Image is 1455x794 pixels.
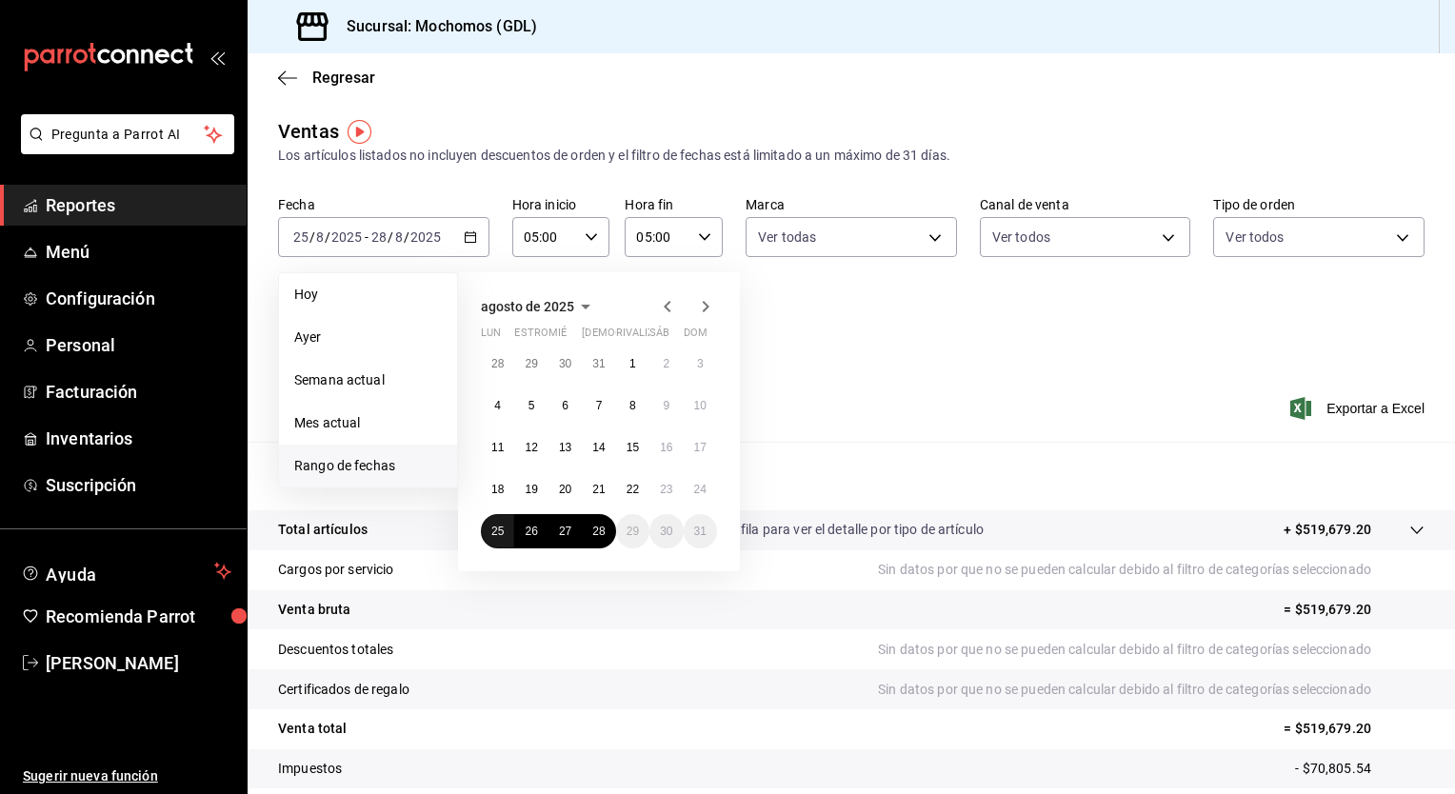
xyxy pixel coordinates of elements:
[278,520,368,540] p: Total artículos
[592,483,605,496] abbr: 21 de agosto de 2025
[616,327,668,347] abbr: viernes
[325,229,330,245] span: /
[663,399,669,412] abbr: 9 de agosto de 2025
[758,228,816,247] span: Ver todas
[278,719,347,739] p: Venta total
[582,514,615,548] button: 28 de agosto de 2025
[548,514,582,548] button: 27 de agosto de 2025
[627,441,639,454] abbr: 15 de agosto de 2025
[514,347,548,381] button: 29 de julio de 2025
[649,388,683,423] button: 9 de agosto de 2025
[481,295,597,318] button: agosto de 2025
[330,229,363,245] input: ----
[548,388,582,423] button: 6 de agosto de 2025
[409,229,442,245] input: ----
[514,327,574,347] abbr: martes
[548,430,582,465] button: 13 de agosto de 2025
[1284,600,1425,620] p: = $519,679.20
[404,229,409,245] span: /
[629,357,636,370] abbr: 1 de agosto de 2025
[649,430,683,465] button: 16 de agosto de 2025
[548,472,582,506] button: 20 de agosto de 2025
[294,456,442,476] span: Rango de fechas
[494,399,501,412] abbr: 4 de agosto de 2025
[525,357,537,370] abbr: 29 de julio de 2025
[481,430,514,465] button: 11 de agosto de 2025
[559,525,571,538] abbr: 27 de agosto de 2025
[21,114,234,154] button: Pregunta a Parrot AI
[627,525,639,538] abbr: 29 de agosto de 2025
[481,299,574,314] span: agosto de 2025
[878,680,1425,700] p: Sin datos por que no se pueden calcular debido al filtro de categorías seleccionado
[491,525,504,538] abbr: 25 de agosto de 2025
[491,441,504,454] abbr: 11 de agosto de 2025
[582,347,615,381] button: 31 de julio de 2025
[525,525,537,538] abbr: 26 de agosto de 2025
[684,514,717,548] button: 31 de agosto de 2025
[294,370,442,390] span: Semana actual
[278,117,339,146] div: Ventas
[46,335,115,355] font: Personal
[309,229,315,245] span: /
[46,382,137,402] font: Facturación
[559,483,571,496] abbr: 20 de agosto de 2025
[13,138,234,158] a: Pregunta a Parrot AI
[616,514,649,548] button: 29 de agosto de 2025
[592,525,605,538] abbr: 28 de agosto de 2025
[51,125,205,145] span: Pregunta a Parrot AI
[292,229,309,245] input: --
[46,288,155,308] font: Configuración
[649,514,683,548] button: 30 de agosto de 2025
[980,198,1191,211] label: Canal de venta
[348,120,371,144] img: Marcador de información sobre herramientas
[878,640,1425,660] p: Sin datos por que no se pueden calcular debido al filtro de categorías seleccionado
[684,388,717,423] button: 10 de agosto de 2025
[46,653,179,673] font: [PERSON_NAME]
[629,399,636,412] abbr: 8 de agosto de 2025
[46,475,136,495] font: Suscripción
[278,640,393,660] p: Descuentos totales
[46,560,207,583] span: Ayuda
[660,525,672,538] abbr: 30 de agosto de 2025
[616,430,649,465] button: 15 de agosto de 2025
[315,229,325,245] input: --
[625,198,723,211] label: Hora fin
[481,327,501,347] abbr: lunes
[663,357,669,370] abbr: 2 de agosto de 2025
[528,399,535,412] abbr: 5 de agosto de 2025
[684,347,717,381] button: 3 de agosto de 2025
[514,472,548,506] button: 19 de agosto de 2025
[1226,228,1284,247] span: Ver todos
[582,472,615,506] button: 21 de agosto de 2025
[481,514,514,548] button: 25 de agosto de 2025
[46,428,132,448] font: Inventarios
[278,560,394,580] p: Cargos por servicio
[592,441,605,454] abbr: 14 de agosto de 2025
[660,441,672,454] abbr: 16 de agosto de 2025
[294,413,442,433] span: Mes actual
[394,229,404,245] input: --
[514,514,548,548] button: 26 de agosto de 2025
[481,347,514,381] button: 28 de julio de 2025
[649,327,669,347] abbr: sábado
[278,759,342,779] p: Impuestos
[582,388,615,423] button: 7 de agosto de 2025
[649,472,683,506] button: 23 de agosto de 2025
[1284,520,1371,540] p: + $519,679.20
[46,195,115,215] font: Reportes
[684,327,708,347] abbr: domingo
[582,327,694,347] abbr: jueves
[278,146,1425,166] div: Los artículos listados no incluyen descuentos de orden y el filtro de fechas está limitado a un m...
[592,357,605,370] abbr: 31 de julio de 2025
[481,472,514,506] button: 18 de agosto de 2025
[294,285,442,305] span: Hoy
[1284,719,1425,739] p: = $519,679.20
[878,560,1425,580] p: Sin datos por que no se pueden calcular debido al filtro de categorías seleccionado
[312,69,375,87] span: Regresar
[660,483,672,496] abbr: 23 de agosto de 2025
[562,399,568,412] abbr: 6 de agosto de 2025
[582,430,615,465] button: 14 de agosto de 2025
[548,347,582,381] button: 30 de julio de 2025
[23,768,158,784] font: Sugerir nueva función
[1326,401,1425,416] font: Exportar a Excel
